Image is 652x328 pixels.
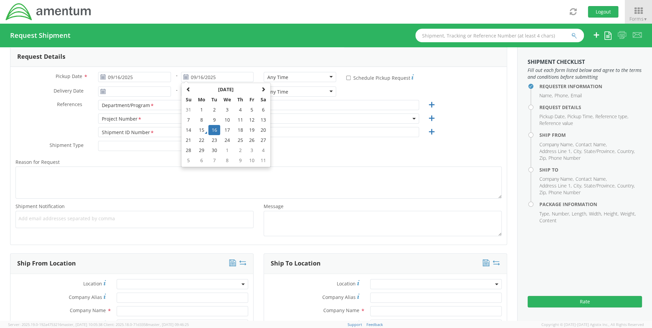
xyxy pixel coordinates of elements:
[322,294,356,300] span: Company Alias
[549,189,581,196] li: Phone Number
[528,296,642,307] button: Rate
[183,125,195,135] td: 14
[220,135,234,145] td: 24
[70,307,106,313] span: Company Name
[183,105,195,115] td: 31
[183,135,195,145] td: 21
[195,135,209,145] td: 22
[539,202,642,207] h4: Package Information
[567,113,594,120] li: Pickup Time
[258,95,269,105] th: Sa
[366,322,383,327] a: Feedback
[246,125,258,135] td: 19
[539,176,574,182] li: Company Name
[208,115,220,125] td: 9
[549,155,581,161] li: Phone Number
[220,115,234,125] td: 10
[195,84,258,95] th: Select Month
[246,115,258,125] td: 12
[208,95,220,105] th: Tu
[584,182,616,189] li: State/Province
[102,102,154,109] div: Department/Program
[528,67,642,80] span: Fill out each form listed below and agree to the terms and conditions before submitting
[575,176,607,182] li: Contact Name
[539,189,547,196] li: Zip
[571,92,582,99] li: Email
[573,182,582,189] li: City
[539,148,572,155] li: Address Line 1
[552,210,570,217] li: Number
[539,141,574,148] li: Company Name
[415,29,584,42] input: Shipment, Tracking or Reference Number (at least 4 chars)
[57,101,82,107] span: References
[620,210,636,217] li: Weight
[595,113,628,120] li: Reference type
[539,84,642,89] h4: Requester Information
[50,142,84,150] span: Shipment Type
[10,32,70,39] h4: Request Shipment
[54,87,84,95] span: Delivery Date
[539,182,572,189] li: Address Line 1
[629,16,647,22] span: Forms
[267,89,288,95] div: Any Time
[258,125,269,135] td: 20
[183,145,195,155] td: 28
[61,322,102,327] span: master, [DATE] 10:05:38
[234,155,246,166] td: 9
[183,95,195,105] th: Su
[220,125,234,135] td: 17
[234,125,246,135] td: 18
[539,113,566,120] li: Pickup Date
[220,95,234,105] th: We
[539,92,553,99] li: Name
[246,145,258,155] td: 3
[539,105,642,110] h4: Request Details
[539,167,642,172] h4: Ship To
[195,115,209,125] td: 8
[102,129,154,136] div: Shipment ID Number
[539,217,557,224] li: Content
[183,155,195,166] td: 5
[69,294,102,300] span: Company Alias
[103,322,189,327] span: Client: 2025.18.0-71d3358
[16,159,60,165] span: Reason for Request
[246,105,258,115] td: 5
[208,145,220,155] td: 30
[258,155,269,166] td: 11
[234,135,246,145] td: 25
[261,87,266,92] span: Next Month
[539,132,642,137] h4: Ship From
[246,155,258,166] td: 10
[575,141,607,148] li: Contact Name
[604,210,619,217] li: Height
[234,95,246,105] th: Th
[208,135,220,145] td: 23
[183,115,195,125] td: 7
[555,92,569,99] li: Phone
[195,145,209,155] td: 29
[8,322,102,327] span: Server: 2025.19.0-192a4753216
[234,145,246,155] td: 2
[267,74,288,81] div: Any Time
[258,105,269,115] td: 6
[346,73,414,81] label: Schedule Pickup Request
[220,105,234,115] td: 3
[17,260,76,267] h3: Ship From Location
[234,115,246,125] td: 11
[195,105,209,115] td: 1
[195,125,209,135] td: 15
[83,280,102,287] span: Location
[208,155,220,166] td: 7
[195,155,209,166] td: 6
[5,2,92,21] img: dyn-intl-logo-049831509241104b2a82.png
[234,105,246,115] td: 4
[584,148,616,155] li: State/Province
[102,116,142,123] div: Project Number
[220,155,234,166] td: 8
[348,322,362,327] a: Support
[186,87,191,92] span: Previous Month
[643,16,647,22] span: ▼
[258,145,269,155] td: 4
[539,120,573,127] li: Reference value
[19,215,250,222] span: Add email addresses separated by comma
